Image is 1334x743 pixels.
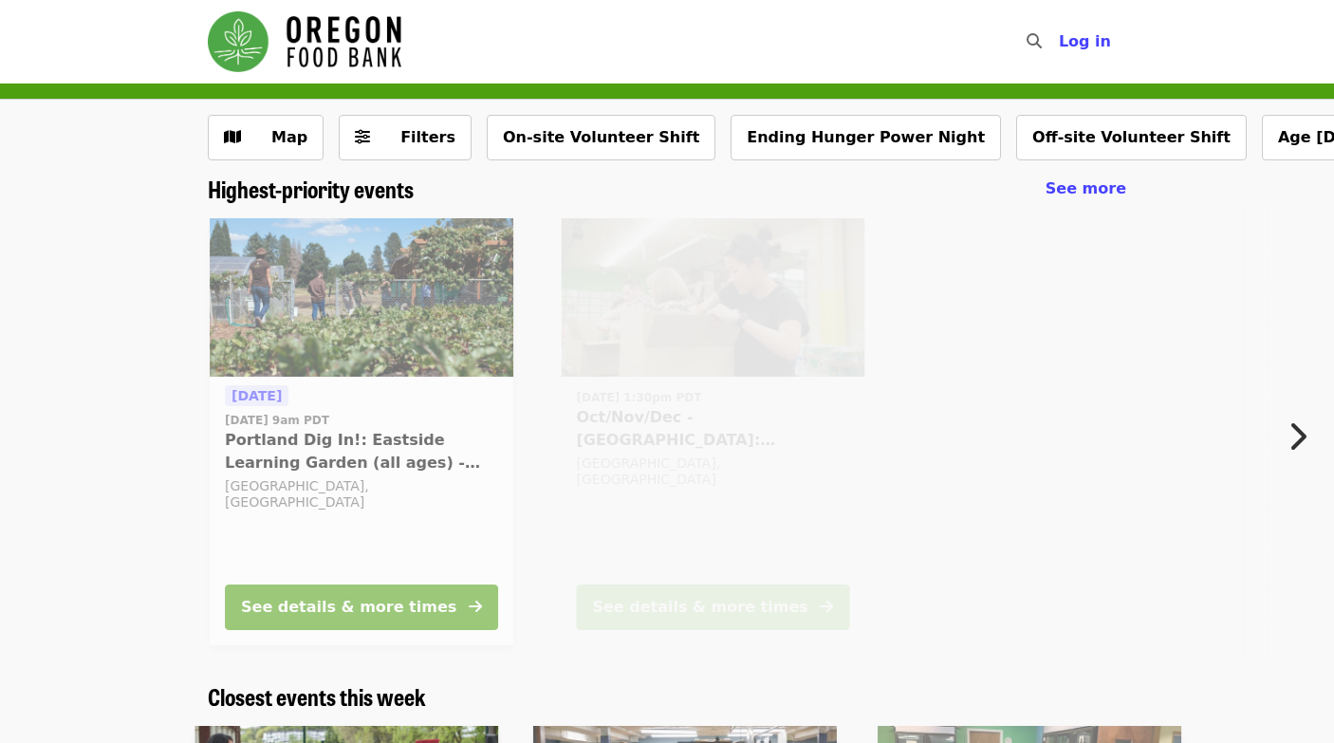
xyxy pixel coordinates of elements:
div: See details & more times [592,596,807,619]
span: Closest events this week [208,679,426,713]
span: Log in [1059,32,1111,50]
div: See details & more times [241,596,456,619]
span: [DATE] [232,388,282,403]
a: Closest events this week [208,683,426,711]
i: arrow-right icon [469,598,482,616]
span: Oct/Nov/Dec - [GEOGRAPHIC_DATA]: Repack/Sort (age [DEMOGRAPHIC_DATA]+) [576,406,849,452]
a: Highest-priority events [208,176,414,203]
button: See details & more times [576,585,849,630]
button: Filters (0 selected) [339,115,472,160]
i: map icon [224,128,241,146]
span: Filters [400,128,455,146]
span: Map [271,128,307,146]
i: sliders-h icon [355,128,370,146]
i: arrow-right icon [820,598,833,616]
button: Off-site Volunteer Shift [1016,115,1247,160]
button: Show map view [208,115,324,160]
a: See more [1046,177,1126,200]
button: Next item [1271,410,1334,463]
time: [DATE] 1:30pm PDT [576,389,701,406]
img: Oregon Food Bank - Home [208,11,401,72]
time: [DATE] 9am PDT [225,412,329,429]
i: search icon [1027,32,1042,50]
span: Portland Dig In!: Eastside Learning Garden (all ages) - Aug/Sept/Oct [225,429,498,474]
span: See more [1046,179,1126,197]
div: [GEOGRAPHIC_DATA], [GEOGRAPHIC_DATA] [576,455,849,488]
div: Closest events this week [193,683,1141,711]
button: See details & more times [225,585,498,630]
img: Portland Dig In!: Eastside Learning Garden (all ages) - Aug/Sept/Oct organized by Oregon Food Bank [210,218,513,378]
a: See details for "Portland Dig In!: Eastside Learning Garden (all ages) - Aug/Sept/Oct" [210,218,513,645]
div: Highest-priority events [193,176,1141,203]
i: chevron-right icon [1288,418,1306,455]
img: Oct/Nov/Dec - Portland: Repack/Sort (age 8+) organized by Oregon Food Bank [561,218,864,378]
a: See details for "Oct/Nov/Dec - Portland: Repack/Sort (age 8+)" [561,218,864,645]
span: Highest-priority events [208,172,414,205]
button: On-site Volunteer Shift [487,115,715,160]
button: Log in [1044,23,1126,61]
button: Ending Hunger Power Night [731,115,1001,160]
input: Search [1053,19,1068,65]
div: [GEOGRAPHIC_DATA], [GEOGRAPHIC_DATA] [225,478,498,511]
